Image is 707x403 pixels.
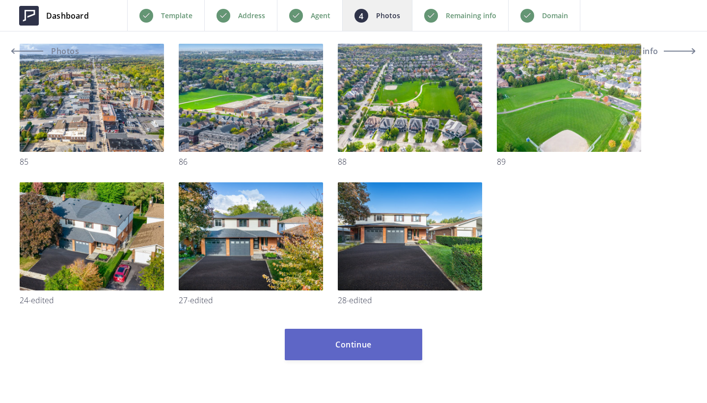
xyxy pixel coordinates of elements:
p: Domain [542,10,568,22]
span: Photos [49,47,80,55]
span: Dashboard [46,10,89,22]
p: Template [161,10,192,22]
span: Remaining info [598,47,658,55]
p: Remaining info [446,10,496,22]
p: Address [238,10,265,22]
button: Continue [285,329,422,360]
p: Agent [311,10,330,22]
button: Remaining info [598,39,695,63]
p: Photos [376,10,400,22]
a: Photos [12,39,100,63]
a: Dashboard [12,1,96,30]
